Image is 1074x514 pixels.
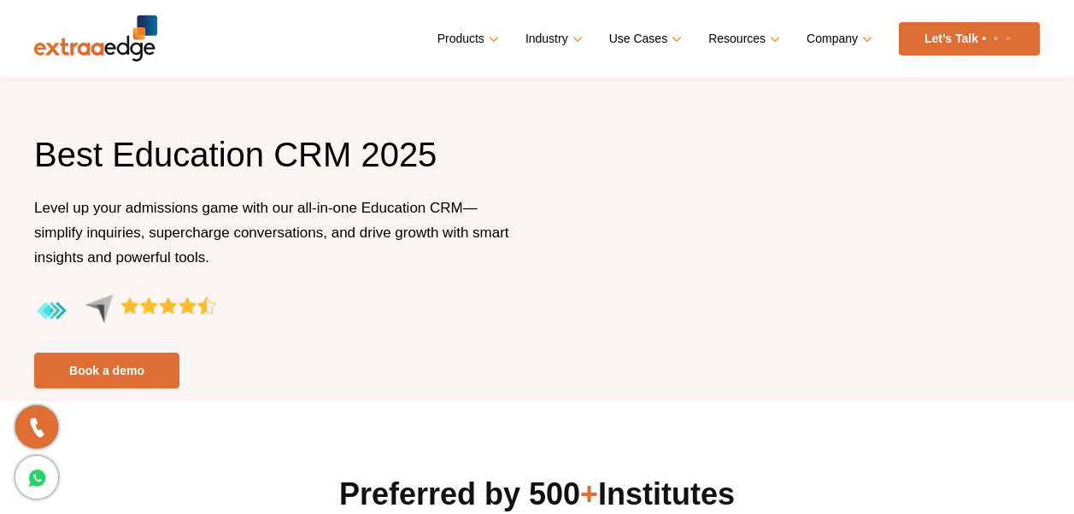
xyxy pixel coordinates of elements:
[34,294,216,329] img: aggregate-rating-by-users
[34,132,525,196] h1: Best Education CRM 2025
[807,26,869,51] a: Company
[525,26,579,51] a: Industry
[34,200,509,266] span: Level up your admissions game with our all-in-one Education CRM—simplify inquiries, supercharge c...
[580,476,598,511] span: +
[609,26,678,51] a: Use Cases
[708,26,777,51] a: Resources
[34,353,179,388] a: Book a demo
[899,22,1040,55] a: Let’s Talk
[437,26,496,51] a: Products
